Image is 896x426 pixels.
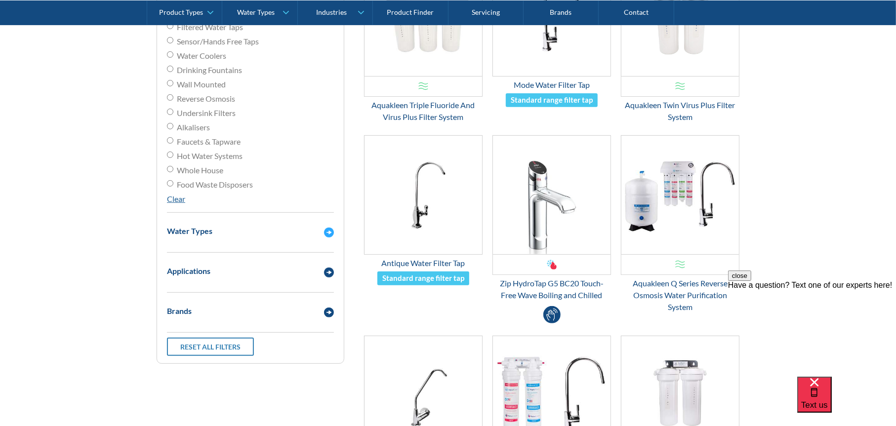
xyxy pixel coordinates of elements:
[167,123,173,129] input: Alkalisers
[167,265,210,277] div: Applications
[167,180,173,187] input: Food Waste Disposers
[177,150,243,162] span: Hot Water Systems
[365,136,482,254] img: Antique Water Filter Tap
[167,51,173,58] input: Water Coolers
[167,338,254,356] a: Reset all filters
[177,179,253,191] span: Food Waste Disposers
[167,152,173,158] input: Hot Water Systems
[364,257,483,269] div: Antique Water Filter Tap
[177,107,236,119] span: Undersink Filters
[167,225,212,237] div: Water Types
[167,66,173,72] input: Drinking Fountains
[177,78,226,90] span: Wall Mounted
[177,93,235,105] span: Reverse Osmosis
[167,137,173,144] input: Faucets & Tapware
[492,135,611,301] a: Zip HydroTap G5 BC20 Touch-Free Wave Boiling and ChilledZip HydroTap G5 BC20 Touch-Free Wave Boil...
[621,135,739,313] a: Aquakleen Q Series Reverse Osmosis Water Purification SystemAquakleen Q Series Reverse Osmosis Wa...
[621,277,739,313] div: Aquakleen Q Series Reverse Osmosis Water Purification System
[511,94,593,106] div: Standard range filter tap
[177,50,226,62] span: Water Coolers
[364,135,483,286] a: Antique Water Filter TapAntique Water Filter TapStandard range filter tap
[167,80,173,86] input: Wall Mounted
[167,166,173,172] input: Whole House
[492,79,611,91] div: Mode Water Filter Tap
[316,8,347,16] div: Industries
[167,109,173,115] input: Undersink Filters
[177,36,259,47] span: Sensor/Hands Free Taps
[728,271,896,389] iframe: podium webchat widget prompt
[382,272,464,284] div: Standard range filter tap
[238,8,275,16] div: Water Types
[167,194,185,203] a: Clear
[167,94,173,101] input: Reverse Osmosis
[492,277,611,301] div: Zip HydroTap G5 BC20 Touch-Free Wave Boiling and Chilled
[621,136,739,254] img: Aquakleen Q Series Reverse Osmosis Water Purification System
[177,121,210,133] span: Alkalisers
[177,21,243,33] span: Filtered Water Taps
[177,64,242,76] span: Drinking Fountains
[621,99,739,123] div: Aquakleen Twin Virus Plus Filter System
[167,305,192,317] div: Brands
[167,23,173,29] input: Filtered Water Taps
[493,136,611,254] img: Zip HydroTap G5 BC20 Touch-Free Wave Boiling and Chilled
[159,8,203,16] div: Product Types
[177,164,223,176] span: Whole House
[364,99,483,123] div: Aquakleen Triple Fluoride And Virus Plus Filter System
[797,377,896,426] iframe: podium webchat widget bubble
[177,136,241,148] span: Faucets & Tapware
[167,37,173,43] input: Sensor/Hands Free Taps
